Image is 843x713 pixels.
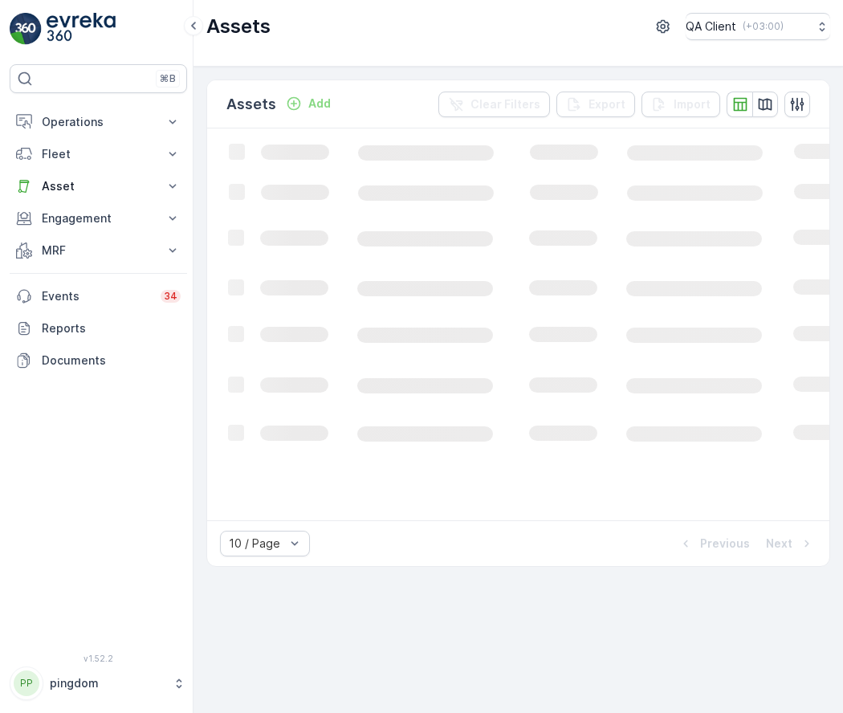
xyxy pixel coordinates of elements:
[42,288,151,304] p: Events
[164,290,177,303] p: 34
[10,344,187,377] a: Documents
[50,675,165,691] p: pingdom
[10,666,187,700] button: PPpingdom
[10,106,187,138] button: Operations
[308,96,331,112] p: Add
[14,670,39,696] div: PP
[10,654,187,663] span: v 1.52.2
[10,202,187,234] button: Engagement
[279,94,337,113] button: Add
[160,72,176,85] p: ⌘B
[42,352,181,369] p: Documents
[42,242,155,259] p: MRF
[686,13,830,40] button: QA Client(+03:00)
[676,534,751,553] button: Previous
[10,170,187,202] button: Asset
[226,93,276,116] p: Assets
[556,92,635,117] button: Export
[766,536,792,552] p: Next
[438,92,550,117] button: Clear Filters
[42,320,181,336] p: Reports
[674,96,711,112] p: Import
[10,280,187,312] a: Events34
[686,18,736,35] p: QA Client
[10,234,187,267] button: MRF
[641,92,720,117] button: Import
[10,312,187,344] a: Reports
[470,96,540,112] p: Clear Filters
[206,14,271,39] p: Assets
[42,114,155,130] p: Operations
[743,20,784,33] p: ( +03:00 )
[588,96,625,112] p: Export
[47,13,116,45] img: logo_light-DOdMpM7g.png
[42,210,155,226] p: Engagement
[42,146,155,162] p: Fleet
[764,534,817,553] button: Next
[42,178,155,194] p: Asset
[10,138,187,170] button: Fleet
[700,536,750,552] p: Previous
[10,13,42,45] img: logo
